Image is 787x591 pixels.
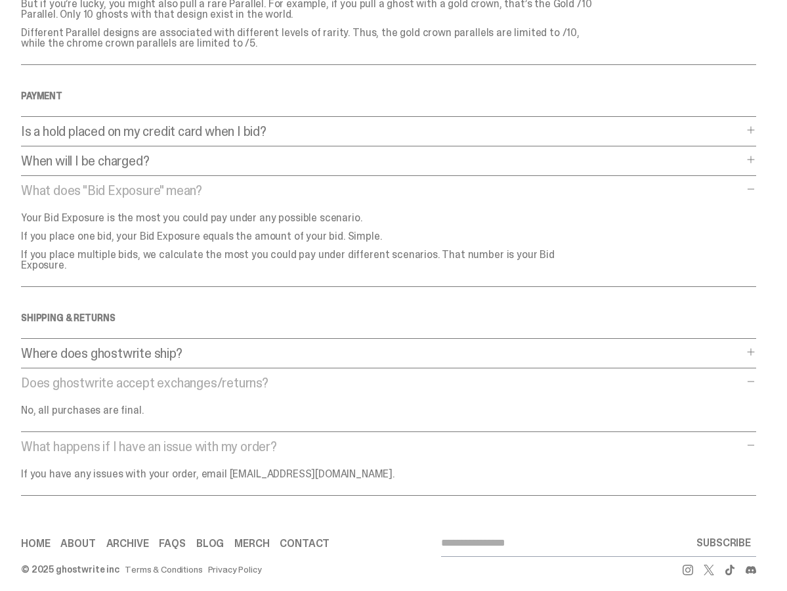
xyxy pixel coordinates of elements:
p: If you place multiple bids, we calculate the most you could pay under different scenarios. That n... [21,250,599,271]
p: What happens if I have an issue with my order? [21,440,743,453]
h4: SHIPPING & RETURNS [21,313,756,322]
div: © 2025 ghostwrite inc [21,565,119,574]
a: Home [21,538,50,549]
a: About [60,538,95,549]
p: Different Parallel designs are associated with different levels of rarity. Thus, the gold crown p... [21,28,599,49]
a: Privacy Policy [208,565,262,574]
p: If you have any issues with your order, email [EMAIL_ADDRESS][DOMAIN_NAME]. [21,469,599,479]
p: When will I be charged? [21,154,743,167]
p: What does "Bid Exposure" mean? [21,184,743,197]
a: Blog [196,538,224,549]
p: Your Bid Exposure is the most you could pay under any possible scenario. [21,213,599,223]
p: No, all purchases are final. [21,405,599,416]
h4: Payment [21,91,756,100]
a: Contact [280,538,330,549]
button: SUBSCRIBE [691,530,756,556]
p: Does ghostwrite accept exchanges/returns? [21,376,743,389]
a: FAQs [159,538,185,549]
a: Merch [234,538,269,549]
p: Where does ghostwrite ship? [21,347,743,360]
p: If you place one bid, your Bid Exposure equals the amount of your bid. Simple. [21,231,599,242]
a: Archive [106,538,149,549]
a: Terms & Conditions [125,565,202,574]
p: Is a hold placed on my credit card when I bid? [21,125,743,138]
